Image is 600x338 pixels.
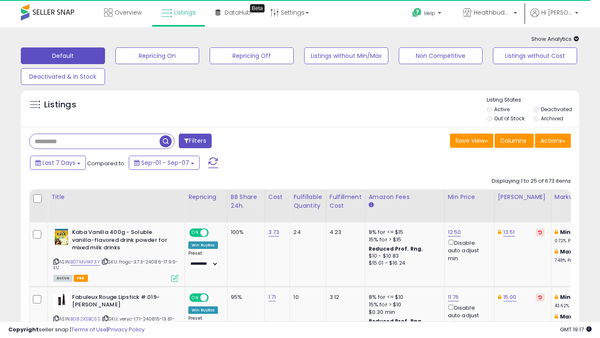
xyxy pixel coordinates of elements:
[188,316,221,334] div: Preset:
[30,156,86,170] button: Last 7 Days
[492,177,571,185] div: Displaying 1 to 25 of 673 items
[369,193,441,201] div: Amazon Fees
[560,248,575,256] b: Max:
[268,193,287,201] div: Cost
[450,134,493,148] button: Save View
[498,193,547,201] div: [PERSON_NAME]
[560,313,575,321] b: Max:
[53,316,175,328] span: | SKU: veryc-1.71-240815-13.81-[GEOGRAPHIC_DATA]
[53,275,72,282] span: All listings currently available for purchase on Amazon
[503,293,517,301] a: 15.00
[231,293,258,301] div: 95%
[293,293,319,301] div: 10
[21,68,105,85] button: Deactivated & In Stock
[503,228,515,236] a: 13.51
[369,260,438,267] div: $15.01 - $16.24
[72,229,173,254] b: Kaba Vanilla 400g - Soluble vanilla-flavored drink powder for mixed milk drinks
[225,8,251,17] span: DataHub
[369,293,438,301] div: 8% for <= $10
[369,236,438,244] div: 15% for > $15
[179,134,211,148] button: Filters
[369,301,438,308] div: 15% for > $10
[560,293,572,301] b: Min:
[207,229,221,236] span: OFF
[541,8,572,17] span: Hi [PERSON_NAME]
[487,96,580,104] p: Listing States:
[560,228,572,236] b: Min:
[129,156,200,170] button: Sep-01 - Sep-07
[448,193,491,201] div: Min Price
[108,326,145,333] a: Privacy Policy
[188,241,218,249] div: Win BuyBox
[494,106,510,113] label: Active
[44,99,76,111] h5: Listings
[42,159,75,167] span: Last 7 Days
[115,8,142,17] span: Overview
[535,134,571,148] button: Actions
[448,238,488,262] div: Disable auto adjust min
[448,303,488,327] div: Disable auto adjust min
[369,245,423,252] b: Reduced Prof. Rng.
[188,251,221,269] div: Preset:
[541,115,563,122] label: Archived
[188,306,218,314] div: Win BuyBox
[141,159,189,167] span: Sep-01 - Sep-07
[293,193,322,210] div: Fulfillable Quantity
[494,115,525,122] label: Out of Stock
[474,8,511,17] span: Healthbuddies
[268,293,276,301] a: 1.71
[293,229,319,236] div: 24
[530,8,578,27] a: Hi [PERSON_NAME]
[74,275,88,282] span: FBA
[448,293,459,301] a: 11.76
[231,193,261,210] div: BB Share 24h.
[190,294,200,301] span: ON
[493,47,577,64] button: Listings without Cost
[231,229,258,236] div: 100%
[369,201,374,209] small: Amazon Fees.
[53,293,70,310] img: 318IRg1YyMS._SL40_.jpg
[369,229,438,236] div: 8% for <= $15
[115,47,200,64] button: Repricing On
[53,229,178,281] div: ASIN:
[8,326,39,333] strong: Copyright
[174,8,196,17] span: Listings
[207,294,221,301] span: OFF
[412,7,422,18] i: Get Help
[500,137,526,145] span: Columns
[268,228,280,236] a: 3.73
[304,47,388,64] button: Listings without Min/Max
[53,229,70,245] img: 51hXLLiPXzL._SL40_.jpg
[541,106,572,113] label: Deactivated
[369,318,423,325] b: Reduced Prof. Rng.
[369,308,438,316] div: $0.30 min
[87,159,125,167] span: Compared to:
[424,10,435,17] span: Help
[330,193,362,210] div: Fulfillment Cost
[250,4,265,12] div: Tooltip anchor
[53,293,178,338] div: ASIN:
[53,258,178,271] span: | SKU: frogc-3.73-24086-17.99-EU
[531,35,579,43] span: Show Analytics
[448,228,461,236] a: 12.50
[399,47,483,64] button: Non Competitive
[405,1,450,27] a: Help
[190,229,200,236] span: ON
[330,229,359,236] div: 4.23
[71,326,107,333] a: Terms of Use
[51,193,181,201] div: Title
[188,193,224,201] div: Repricing
[72,293,173,311] b: Fabuleux Rouge Lipstick # 019-[PERSON_NAME]
[330,293,359,301] div: 3.12
[495,134,534,148] button: Columns
[8,326,145,334] div: seller snap | |
[560,326,592,333] span: 2025-09-15 19:17 GMT
[369,253,438,260] div: $10 - $10.83
[70,316,100,323] a: B082XSBC5S
[21,47,105,64] button: Default
[70,258,100,266] a: B07MV4KF3Y
[210,47,294,64] button: Repricing Off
